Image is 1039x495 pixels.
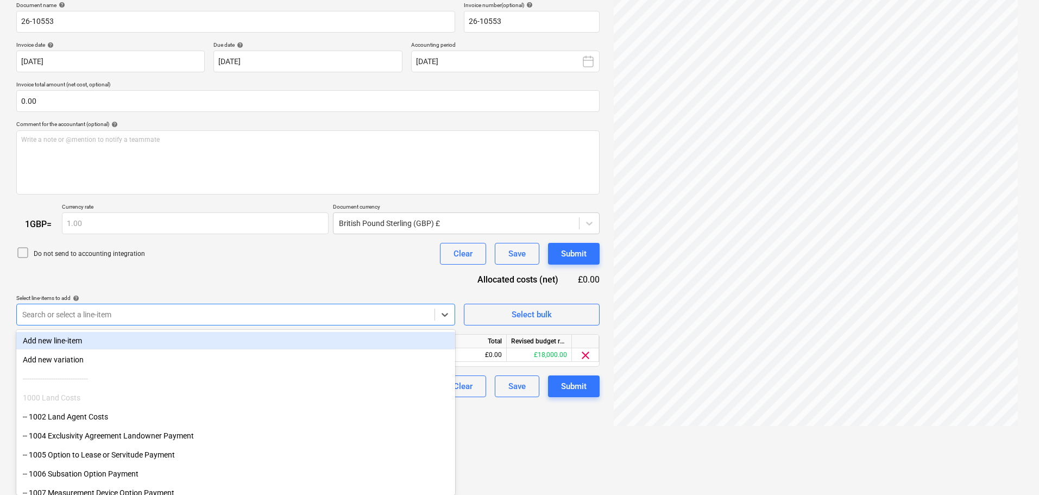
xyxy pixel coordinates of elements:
div: Submit [561,379,587,393]
div: Document name [16,2,455,9]
div: Allocated costs (net) [458,273,576,286]
div: £0.00 [442,348,507,362]
div: £0.00 [576,273,600,286]
p: Invoice total amount (net cost, optional) [16,81,600,90]
span: help [45,42,54,48]
div: -- 1006 Subsation Option Payment [16,465,455,483]
div: ------------------------------ [16,370,455,387]
span: help [524,2,533,8]
div: 1000 Land Costs [16,389,455,406]
div: Comment for the accountant (optional) [16,121,600,128]
button: [DATE] [411,51,600,72]
input: Document name [16,11,455,33]
input: Invoice total amount (net cost, optional) [16,90,600,112]
button: Clear [440,375,486,397]
div: Select line-items to add [16,295,455,302]
iframe: Chat Widget [985,443,1039,495]
button: Save [495,243,539,265]
div: -- 1005 Option to Lease or Servitude Payment [16,446,455,463]
div: Total [442,335,507,348]
div: Save [508,247,526,261]
div: Add new variation [16,351,455,368]
span: help [235,42,243,48]
button: Select bulk [464,304,600,325]
span: help [56,2,65,8]
div: Clear [454,379,473,393]
div: Revised budget remaining [507,335,572,348]
div: Due date [213,41,402,48]
p: Document currency [333,203,600,212]
div: Select bulk [512,308,552,322]
button: Submit [548,243,600,265]
span: clear [579,349,592,362]
div: -- 1004 Exclusivity Agreement Landowner Payment [16,427,455,444]
div: Clear [454,247,473,261]
div: Invoice date [16,41,205,48]
div: Invoice number (optional) [464,2,600,9]
div: 1 GBP = [16,219,62,229]
input: Due date not specified [213,51,402,72]
button: Submit [548,375,600,397]
span: help [71,295,79,302]
div: -- 1002 Land Agent Costs [16,408,455,425]
input: Invoice number [464,11,600,33]
p: Currency rate [62,203,329,212]
div: Submit [561,247,587,261]
p: Do not send to accounting integration [34,249,145,259]
button: Save [495,375,539,397]
button: Clear [440,243,486,265]
div: Add new line-item [16,332,455,349]
input: Invoice date not specified [16,51,205,72]
div: £18,000.00 [507,348,572,362]
div: Save [508,379,526,393]
p: Accounting period [411,41,600,51]
span: help [109,121,118,128]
